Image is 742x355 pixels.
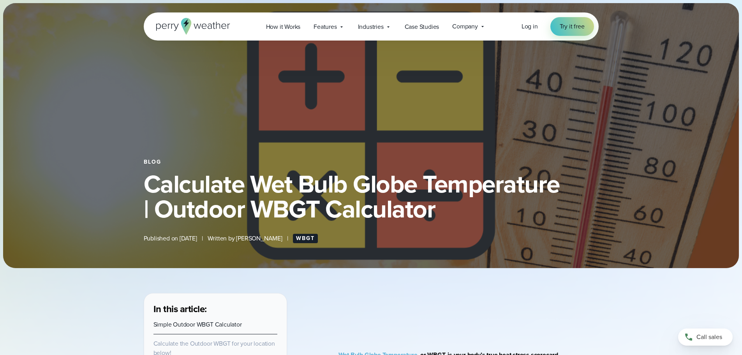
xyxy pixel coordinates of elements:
span: | [202,234,203,243]
span: Case Studies [405,22,439,32]
span: How it Works [266,22,301,32]
span: Call sales [696,332,722,342]
h1: Calculate Wet Bulb Globe Temperature | Outdoor WBGT Calculator [144,171,599,221]
a: Case Studies [398,19,446,35]
span: Features [314,22,337,32]
a: Log in [522,22,538,31]
a: WBGT [293,234,318,243]
iframe: WBGT Explained: Listen as we break down all you need to know about WBGT Video [361,293,576,325]
a: Call sales [678,329,733,346]
span: Industries [358,22,384,32]
a: How it Works [259,19,307,35]
span: Written by [PERSON_NAME] [208,234,282,243]
a: Simple Outdoor WBGT Calculator [153,320,242,329]
span: Company [452,22,478,31]
span: | [287,234,288,243]
span: Try it free [560,22,585,31]
span: Published on [DATE] [144,234,197,243]
div: Blog [144,159,599,165]
a: Try it free [550,17,594,36]
h3: In this article: [153,303,277,315]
